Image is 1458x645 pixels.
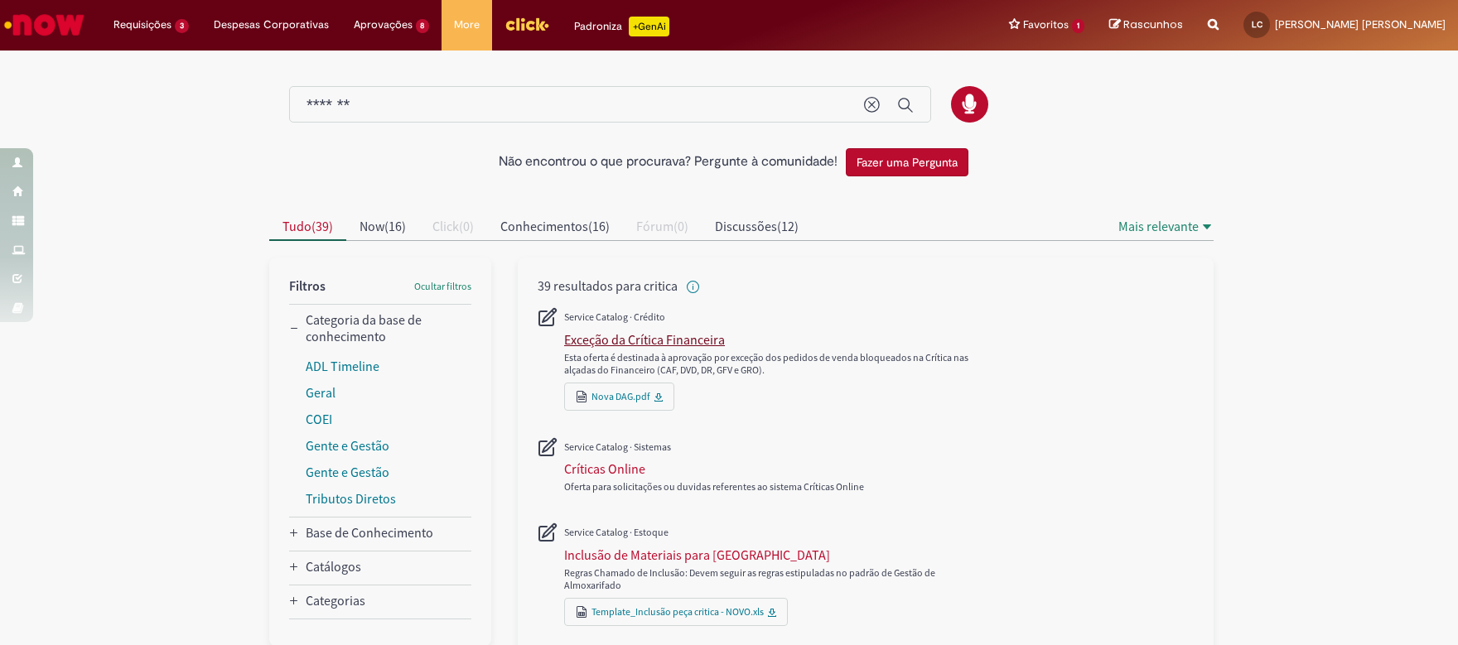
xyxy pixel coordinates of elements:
[1252,19,1262,30] span: LC
[499,155,838,170] h2: Não encontrou o que procurava? Pergunte à comunidade!
[1072,19,1084,33] span: 1
[354,17,413,33] span: Aprovações
[1275,17,1446,31] span: [PERSON_NAME] [PERSON_NAME]
[1023,17,1069,33] span: Favoritos
[574,17,669,36] div: Padroniza
[214,17,329,33] span: Despesas Corporativas
[1123,17,1183,32] span: Rascunhos
[1109,17,1183,33] a: Rascunhos
[416,19,430,33] span: 8
[505,12,549,36] img: click_logo_yellow_360x200.png
[175,19,189,33] span: 3
[629,17,669,36] p: +GenAi
[113,17,171,33] span: Requisições
[846,148,968,176] button: Fazer uma Pergunta
[454,17,480,33] span: More
[2,8,87,41] img: ServiceNow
